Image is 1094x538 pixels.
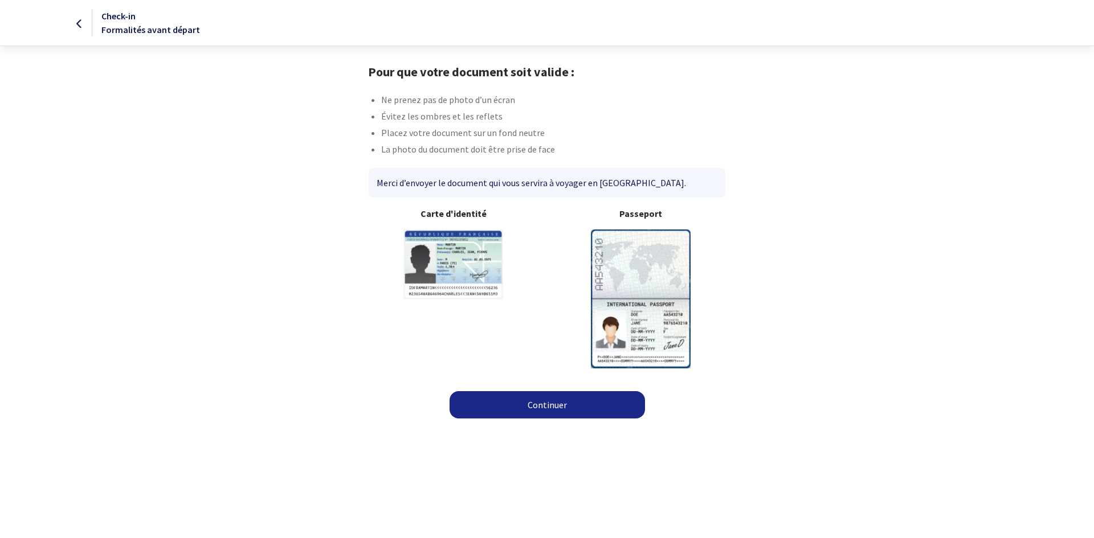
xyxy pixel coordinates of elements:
li: Ne prenez pas de photo d’un écran [381,93,725,109]
a: Continuer [450,391,645,418]
div: Merci d’envoyer le document qui vous servira à voyager en [GEOGRAPHIC_DATA]. [369,168,725,198]
img: illuPasseport.svg [591,229,691,368]
h1: Pour que votre document soit valide : [368,64,725,79]
b: Passeport [556,207,725,220]
b: Carte d'identité [369,207,538,220]
span: Check-in Formalités avant départ [101,10,200,35]
li: Placez votre document sur un fond neutre [381,126,725,142]
img: illuCNI.svg [403,229,503,299]
li: La photo du document doit être prise de face [381,142,725,159]
li: Évitez les ombres et les reflets [381,109,725,126]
